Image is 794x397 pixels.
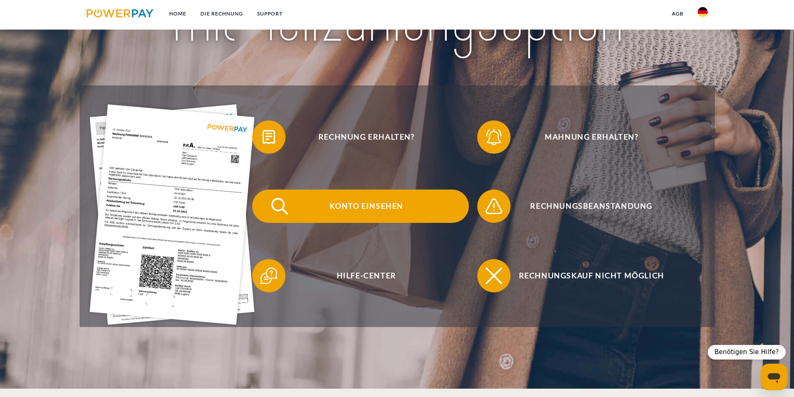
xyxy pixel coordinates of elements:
img: single_invoice_powerpay_de.jpg [90,105,255,325]
img: qb_bill.svg [258,127,279,147]
span: Rechnung erhalten? [264,120,468,154]
iframe: Schaltfläche zum Öffnen des Messaging-Fensters; Konversation läuft [761,364,787,390]
span: Mahnung erhalten? [489,120,694,154]
a: DIE RECHNUNG [193,6,250,21]
img: qb_search.svg [269,196,290,217]
span: Rechnungsbeanstandung [489,190,694,223]
button: Hilfe-Center [252,259,469,292]
button: Mahnung erhalten? [477,120,694,154]
button: Rechnungsbeanstandung [477,190,694,223]
img: qb_help.svg [258,265,279,286]
a: agb [665,6,691,21]
img: qb_close.svg [483,265,504,286]
a: Home [162,6,193,21]
div: Benötigen Sie Hilfe? [708,345,786,360]
img: qb_warning.svg [483,196,504,217]
button: Rechnungskauf nicht möglich [477,259,694,292]
span: Hilfe-Center [264,259,468,292]
button: Rechnung erhalten? [252,120,469,154]
img: logo-powerpay.svg [87,9,154,17]
span: Rechnungskauf nicht möglich [489,259,694,292]
img: qb_bell.svg [483,127,504,147]
span: Konto einsehen [264,190,468,223]
a: SUPPORT [250,6,290,21]
button: Konto einsehen [252,190,469,223]
img: de [698,7,708,17]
